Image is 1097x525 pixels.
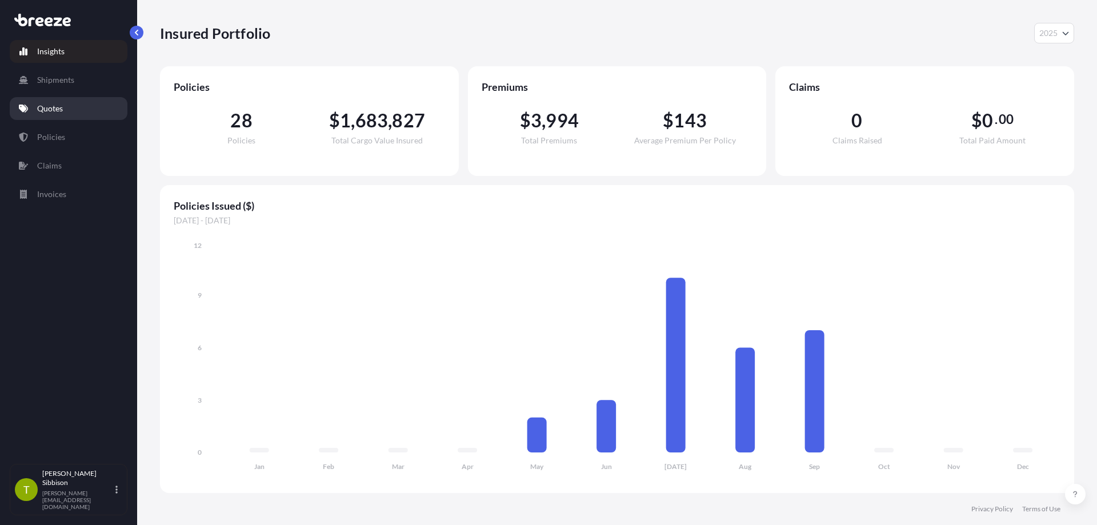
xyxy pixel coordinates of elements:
tspan: Oct [878,462,890,471]
tspan: [DATE] [664,462,687,471]
tspan: 3 [198,396,202,404]
span: Average Premium Per Policy [634,137,736,145]
span: 00 [999,115,1014,124]
span: , [388,111,392,130]
tspan: 0 [198,448,202,456]
a: Policies [10,126,127,149]
span: 28 [230,111,252,130]
span: 0 [851,111,862,130]
span: 683 [355,111,389,130]
span: T [23,484,30,495]
tspan: 6 [198,343,202,352]
span: $ [520,111,531,130]
span: $ [663,111,674,130]
span: , [351,111,355,130]
a: Quotes [10,97,127,120]
a: Terms of Use [1022,504,1060,514]
span: 143 [674,111,707,130]
span: Claims Raised [832,137,882,145]
a: Insights [10,40,127,63]
span: 827 [392,111,425,130]
span: . [995,115,998,124]
span: Claims [789,80,1060,94]
span: Total Premiums [521,137,577,145]
p: Shipments [37,74,74,86]
span: Total Cargo Value Insured [331,137,423,145]
span: Premiums [482,80,753,94]
p: [PERSON_NAME] Sibbison [42,469,113,487]
span: $ [971,111,982,130]
p: Claims [37,160,62,171]
span: 1 [340,111,351,130]
button: Year Selector [1034,23,1074,43]
p: Insured Portfolio [160,24,270,42]
span: 994 [546,111,579,130]
span: Policies Issued ($) [174,199,1060,213]
span: Policies [227,137,255,145]
tspan: Feb [323,462,334,471]
span: Policies [174,80,445,94]
span: Total Paid Amount [959,137,1026,145]
tspan: 12 [194,241,202,250]
tspan: Dec [1017,462,1029,471]
tspan: May [530,462,544,471]
a: Claims [10,154,127,177]
p: Insights [37,46,65,57]
tspan: Nov [947,462,960,471]
span: , [542,111,546,130]
a: Privacy Policy [971,504,1013,514]
a: Shipments [10,69,127,91]
span: $ [329,111,340,130]
tspan: 9 [198,291,202,299]
span: 0 [982,111,993,130]
tspan: Jan [254,462,265,471]
p: Policies [37,131,65,143]
p: [PERSON_NAME][EMAIL_ADDRESS][DOMAIN_NAME] [42,490,113,510]
span: 3 [531,111,542,130]
a: Invoices [10,183,127,206]
p: Quotes [37,103,63,114]
tspan: Aug [739,462,752,471]
span: [DATE] - [DATE] [174,215,1060,226]
span: 2025 [1039,27,1058,39]
tspan: Mar [392,462,405,471]
tspan: Sep [809,462,820,471]
p: Invoices [37,189,66,200]
tspan: Apr [462,462,474,471]
tspan: Jun [601,462,612,471]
